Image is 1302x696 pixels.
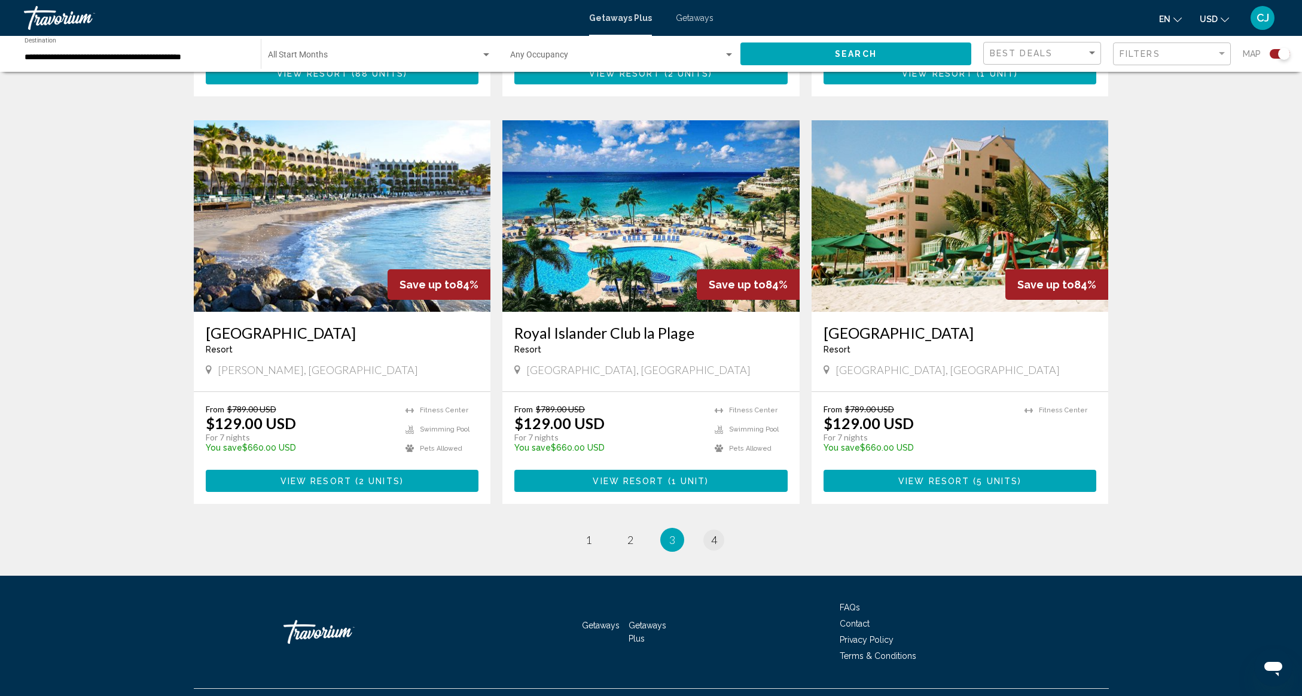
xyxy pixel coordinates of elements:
span: View Resort [280,476,352,486]
button: View Resort(1 unit) [824,62,1097,84]
span: View Resort [277,69,348,78]
span: [GEOGRAPHIC_DATA], [GEOGRAPHIC_DATA] [836,363,1060,376]
span: Save up to [1017,278,1074,291]
span: Getaways Plus [629,621,666,643]
span: Fitness Center [420,406,468,414]
div: 84% [388,269,490,300]
span: View Resort [902,69,973,78]
span: 4 [711,533,717,546]
span: 2 [627,533,633,546]
span: Fitness Center [1039,406,1087,414]
span: Resort [206,345,233,354]
span: Swimming Pool [420,425,469,433]
a: Royal Islander Club la Plage [514,324,788,342]
p: $660.00 USD [514,443,703,452]
span: You save [206,443,242,452]
a: Travorium [24,6,577,30]
a: Travorium [283,614,403,650]
span: ( ) [352,476,404,486]
span: Getaways [582,621,620,630]
span: Best Deals [990,48,1053,58]
a: [GEOGRAPHIC_DATA] [824,324,1097,342]
iframe: Button to launch messaging window [1254,648,1292,686]
span: Pets Allowed [729,445,772,452]
span: ( ) [348,69,407,78]
a: [GEOGRAPHIC_DATA] [206,324,479,342]
span: Fitness Center [729,406,777,414]
span: 1 unit [672,476,706,486]
span: 5 units [977,476,1018,486]
span: 3 [669,533,675,546]
span: CJ [1257,12,1269,24]
p: $660.00 USD [206,443,394,452]
span: [PERSON_NAME], [GEOGRAPHIC_DATA] [218,363,418,376]
a: FAQs [840,603,860,612]
img: 1380E01X.jpg [502,120,800,312]
span: Swimming Pool [729,425,779,433]
span: From [514,404,533,414]
span: 2 units [668,69,709,78]
a: Contact [840,619,870,628]
span: [GEOGRAPHIC_DATA], [GEOGRAPHIC_DATA] [526,363,751,376]
button: View Resort(5 units) [824,470,1097,492]
span: ( ) [661,69,713,78]
p: $129.00 USD [824,414,914,432]
div: 84% [697,269,800,300]
span: $789.00 USD [536,404,585,414]
span: Search [835,50,877,59]
span: 1 unit [980,69,1014,78]
img: 1151E01L.jpg [812,120,1109,312]
button: View Resort(88 units) [206,62,479,84]
span: Resort [824,345,850,354]
button: View Resort(2 units) [206,470,479,492]
a: Getaways Plus [589,13,652,23]
span: USD [1200,14,1218,24]
button: Change language [1159,10,1182,28]
mat-select: Sort by [990,48,1097,59]
span: Save up to [400,278,456,291]
p: For 7 nights [824,432,1013,443]
p: $660.00 USD [824,443,1013,452]
button: View Resort(2 units) [514,62,788,84]
span: en [1159,14,1170,24]
button: View Resort(1 unit) [514,470,788,492]
a: Privacy Policy [840,635,894,645]
span: Filters [1120,49,1160,59]
button: User Menu [1247,5,1278,31]
span: Save up to [709,278,766,291]
span: From [206,404,224,414]
button: Change currency [1200,10,1229,28]
a: Getaways [676,13,713,23]
span: View Resort [593,476,664,486]
button: Filter [1113,42,1231,66]
span: 2 units [359,476,400,486]
span: ( ) [973,69,1018,78]
span: ( ) [664,476,709,486]
button: Search [740,42,971,65]
span: Resort [514,345,541,354]
span: $789.00 USD [845,404,894,414]
p: For 7 nights [206,432,394,443]
span: 1 [586,533,591,546]
div: 84% [1005,269,1108,300]
a: Terms & Conditions [840,651,916,661]
span: ( ) [969,476,1022,486]
span: You save [824,443,860,452]
p: $129.00 USD [514,414,605,432]
span: $789.00 USD [227,404,276,414]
